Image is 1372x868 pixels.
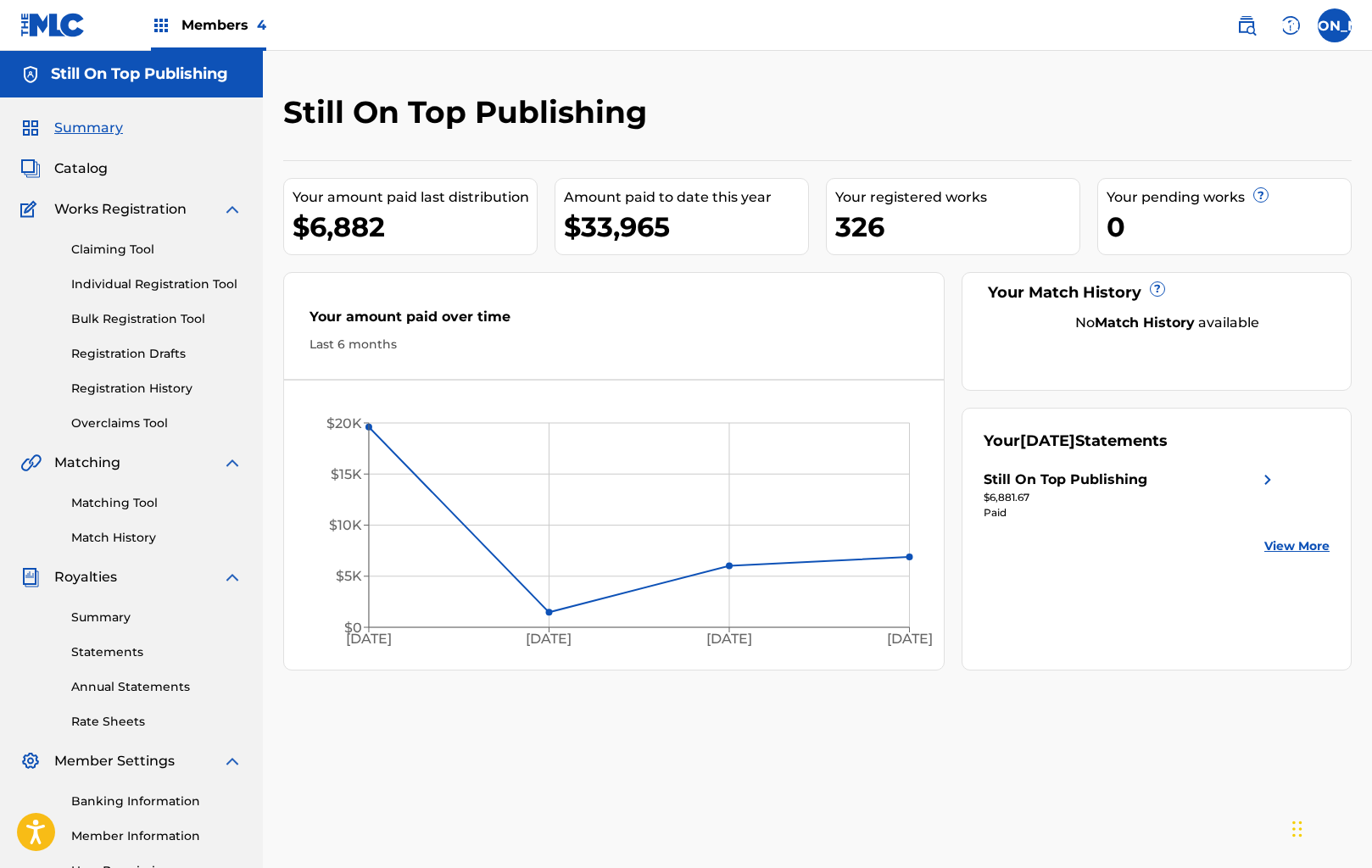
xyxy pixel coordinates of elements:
[346,632,392,648] tspan: [DATE]
[835,187,1079,208] div: Your registered works
[20,567,41,587] img: Royalties
[20,13,86,37] img: MLC Logo
[984,470,1278,520] a: Still On Top Publishingright chevron icon$6,881.67Paid
[293,208,537,246] div: $6,882
[54,453,120,473] span: Matching
[222,453,243,473] img: expand
[71,609,243,626] a: Summary
[20,751,41,771] img: Member Settings
[1292,804,1302,854] div: Drag
[71,643,243,661] a: Statements
[71,713,243,731] a: Rate Sheets
[1287,787,1372,868] iframe: Chat Widget
[1020,431,1075,450] span: [DATE]
[1325,585,1372,721] iframe: Resource Center
[1280,15,1301,36] img: help
[310,307,918,336] div: Your amount paid over time
[20,118,123,138] a: SummarySummary
[54,199,187,220] span: Works Registration
[71,241,243,259] a: Claiming Tool
[71,380,243,398] a: Registration History
[527,632,572,648] tspan: [DATE]
[984,505,1278,520] div: Paid
[20,199,42,220] img: Works Registration
[1151,282,1164,296] span: ?
[71,345,243,363] a: Registration Drafts
[54,567,117,587] span: Royalties
[1107,187,1351,208] div: Your pending works
[20,159,108,179] a: CatalogCatalog
[336,569,362,585] tspan: $5K
[283,93,655,131] h2: Still On Top Publishing
[1230,8,1263,42] a: Public Search
[1095,314,1195,331] strong: Match History
[329,517,362,533] tspan: $10K
[310,336,918,353] div: Last 6 months
[1005,313,1330,333] div: No available
[54,159,108,179] span: Catalog
[71,275,243,293] a: Individual Registration Tool
[293,187,537,208] div: Your amount paid last distribution
[1318,8,1352,42] div: User Menu
[1107,208,1351,246] div: 0
[71,310,243,328] a: Bulk Registration Tool
[564,208,808,246] div: $33,965
[344,620,362,636] tspan: $0
[257,17,266,33] span: 4
[20,64,41,85] img: Accounts
[151,15,171,36] img: Top Rightsholders
[222,567,243,587] img: expand
[71,827,243,845] a: Member Information
[20,118,41,138] img: Summary
[222,751,243,771] img: expand
[222,199,243,220] img: expand
[331,466,362,482] tspan: $15K
[835,208,1079,246] div: 326
[706,632,752,648] tspan: [DATE]
[71,415,243,432] a: Overclaims Tool
[1254,188,1268,202] span: ?
[71,678,243,696] a: Annual Statements
[71,494,243,512] a: Matching Tool
[1264,537,1330,555] a: View More
[1274,8,1308,42] div: Help
[71,529,243,547] a: Match History
[20,159,41,179] img: Catalog
[1236,15,1257,36] img: search
[984,430,1168,453] div: Your Statements
[984,490,1278,505] div: $6,881.67
[564,187,808,208] div: Amount paid to date this year
[984,470,1147,490] div: Still On Top Publishing
[71,793,243,810] a: Banking Information
[54,751,175,771] span: Member Settings
[984,281,1330,304] div: Your Match History
[1258,470,1278,490] img: right chevron icon
[326,415,362,431] tspan: $20K
[181,15,266,35] span: Members
[20,453,42,473] img: Matching
[54,118,123,138] span: Summary
[51,64,228,84] h5: Still On Top Publishing
[887,632,933,648] tspan: [DATE]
